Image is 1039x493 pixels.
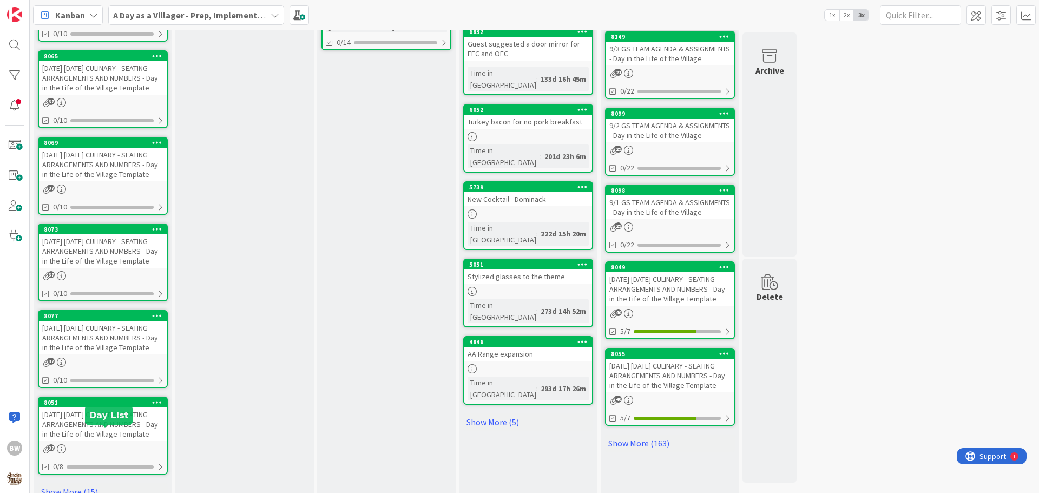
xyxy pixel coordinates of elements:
[463,336,593,405] a: 4846AA Range expansionTime in [GEOGRAPHIC_DATA]:293d 17h 26m
[48,358,55,365] span: 37
[55,9,85,22] span: Kanban
[469,28,592,36] div: 6832
[606,32,734,65] div: 81499/3 GS TEAM AGENDA & ASSIGNMENTS - Day in the Life of the Village
[39,311,167,321] div: 8077
[463,181,593,250] a: 5739New Cocktail - DominackTime in [GEOGRAPHIC_DATA]:222d 15h 20m
[89,410,128,420] h5: Day List
[536,383,538,395] span: :
[44,52,167,60] div: 8065
[463,104,593,173] a: 6052Turkey bacon for no pork breakfastTime in [GEOGRAPHIC_DATA]:201d 23h 6m
[48,271,55,278] span: 37
[605,348,735,426] a: 8055[DATE] [DATE] CULINARY - SEATING ARRANGEMENTS AND NUMBERS - Day in the Life of the Village Te...
[469,338,592,346] div: 4846
[839,10,854,21] span: 2x
[53,201,67,213] span: 0/10
[606,195,734,219] div: 9/1 GS TEAM AGENDA & ASSIGNMENTS - Day in the Life of the Village
[39,61,167,95] div: [DATE] [DATE] CULINARY - SEATING ARRANGEMENTS AND NUMBERS - Day in the Life of the Village Template
[538,305,589,317] div: 273d 14h 52m
[605,108,735,176] a: 80999/2 GS TEAM AGENDA & ASSIGNMENTS - Day in the Life of the Village0/22
[464,337,592,347] div: 4846
[44,312,167,320] div: 8077
[605,185,735,253] a: 80989/1 GS TEAM AGENDA & ASSIGNMENTS - Day in the Life of the Village0/22
[39,138,167,148] div: 8069
[7,441,22,456] div: BW
[39,51,167,95] div: 8065[DATE] [DATE] CULINARY - SEATING ARRANGEMENTS AND NUMBERS - Day in the Life of the Village Te...
[536,305,538,317] span: :
[464,182,592,192] div: 5739
[464,182,592,206] div: 5739New Cocktail - Dominack
[39,138,167,181] div: 8069[DATE] [DATE] CULINARY - SEATING ARRANGEMENTS AND NUMBERS - Day in the Life of the Village Te...
[48,98,55,105] span: 37
[53,374,67,386] span: 0/10
[606,109,734,142] div: 80999/2 GS TEAM AGENDA & ASSIGNMENTS - Day in the Life of the Village
[469,183,592,191] div: 5739
[464,260,592,284] div: 5051Stylized glasses to the theme
[463,26,593,95] a: 6832Guest suggested a door mirror for FFC and OFCTime in [GEOGRAPHIC_DATA]:133d 16h 45m
[464,27,592,61] div: 6832Guest suggested a door mirror for FFC and OFC
[606,262,734,306] div: 8049[DATE] [DATE] CULINARY - SEATING ARRANGEMENTS AND NUMBERS - Day in the Life of the Village Te...
[606,262,734,272] div: 8049
[53,461,63,472] span: 0/8
[468,144,540,168] div: Time in [GEOGRAPHIC_DATA]
[469,261,592,268] div: 5051
[606,186,734,219] div: 80989/1 GS TEAM AGENDA & ASSIGNMENTS - Day in the Life of the Village
[469,106,592,114] div: 6052
[44,226,167,233] div: 8073
[39,311,167,354] div: 8077[DATE] [DATE] CULINARY - SEATING ARRANGEMENTS AND NUMBERS - Day in the Life of the Village Te...
[464,105,592,115] div: 6052
[7,471,22,486] img: avatar
[53,288,67,299] span: 0/10
[615,146,622,153] span: 29
[337,37,351,48] span: 0/14
[538,73,589,85] div: 133d 16h 45m
[606,359,734,392] div: [DATE] [DATE] CULINARY - SEATING ARRANGEMENTS AND NUMBERS - Day in the Life of the Village Template
[755,64,784,77] div: Archive
[113,10,306,21] b: A Day as a Villager - Prep, Implement and Execute
[538,228,589,240] div: 222d 15h 20m
[611,110,734,117] div: 8099
[56,4,59,13] div: 1
[468,67,536,91] div: Time in [GEOGRAPHIC_DATA]
[464,192,592,206] div: New Cocktail - Dominack
[606,109,734,119] div: 8099
[39,321,167,354] div: [DATE] [DATE] CULINARY - SEATING ARRANGEMENTS AND NUMBERS - Day in the Life of the Village Template
[611,187,734,194] div: 8098
[605,31,735,99] a: 81499/3 GS TEAM AGENDA & ASSIGNMENTS - Day in the Life of the Village0/22
[38,224,168,301] a: 8073[DATE] [DATE] CULINARY - SEATING ARRANGEMENTS AND NUMBERS - Day in the Life of the Village Te...
[39,225,167,268] div: 8073[DATE] [DATE] CULINARY - SEATING ARRANGEMENTS AND NUMBERS - Day in the Life of the Village Te...
[620,86,634,97] span: 0/22
[538,383,589,395] div: 293d 17h 26m
[606,119,734,142] div: 9/2 GS TEAM AGENDA & ASSIGNMENTS - Day in the Life of the Village
[536,228,538,240] span: :
[880,5,961,25] input: Quick Filter...
[606,186,734,195] div: 8098
[620,239,634,251] span: 0/22
[540,150,542,162] span: :
[464,337,592,361] div: 4846AA Range expansion
[620,326,630,337] span: 5/7
[615,309,622,316] span: 40
[463,413,593,431] a: Show More (5)
[464,105,592,129] div: 6052Turkey bacon for no pork breakfast
[38,137,168,215] a: 8069[DATE] [DATE] CULINARY - SEATING ARRANGEMENTS AND NUMBERS - Day in the Life of the Village Te...
[48,185,55,192] span: 37
[39,407,167,441] div: [DATE] [DATE] CULINARY - SEATING ARRANGEMENTS AND NUMBERS - Day in the Life of the Village Template
[611,33,734,41] div: 8149
[38,50,168,128] a: 8065[DATE] [DATE] CULINARY - SEATING ARRANGEMENTS AND NUMBERS - Day in the Life of the Village Te...
[48,444,55,451] span: 37
[44,399,167,406] div: 8051
[606,349,734,392] div: 8055[DATE] [DATE] CULINARY - SEATING ARRANGEMENTS AND NUMBERS - Day in the Life of the Village Te...
[606,349,734,359] div: 8055
[611,350,734,358] div: 8055
[606,272,734,306] div: [DATE] [DATE] CULINARY - SEATING ARRANGEMENTS AND NUMBERS - Day in the Life of the Village Template
[854,10,869,21] span: 3x
[464,37,592,61] div: Guest suggested a door mirror for FFC and OFC
[38,397,168,475] a: 8051[DATE] [DATE] CULINARY - SEATING ARRANGEMENTS AND NUMBERS - Day in the Life of the Village Te...
[615,222,622,229] span: 29
[468,377,536,400] div: Time in [GEOGRAPHIC_DATA]
[605,435,735,452] a: Show More (163)
[468,222,536,246] div: Time in [GEOGRAPHIC_DATA]
[825,10,839,21] span: 1x
[464,269,592,284] div: Stylized glasses to the theme
[39,225,167,234] div: 8073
